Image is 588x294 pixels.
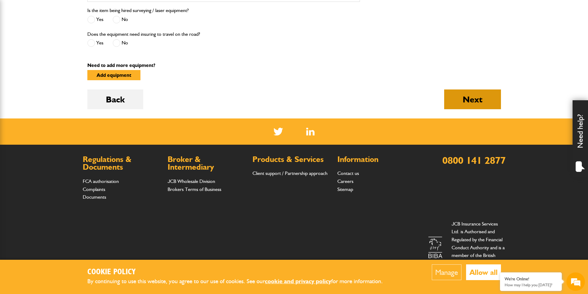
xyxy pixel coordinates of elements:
[306,128,315,135] a: LinkedIn
[113,39,128,47] label: No
[252,170,327,176] a: Client support / Partnership approach
[168,178,215,184] a: JCB Wholesale Division
[252,155,331,164] h2: Products & Services
[337,186,353,192] a: Sitemap
[87,267,393,277] h2: Cookie Policy
[505,276,557,282] div: We're Online!
[265,278,331,285] a: cookie and privacy policy
[87,32,200,37] label: Does the equipment need insuring to travel on the road?
[337,155,416,164] h2: Information
[87,277,393,286] p: By continuing to use this website, you agree to our use of cookies. See our for more information.
[444,89,501,109] button: Next
[337,170,359,176] a: Contact us
[87,16,103,23] label: Yes
[442,154,506,166] a: 0800 141 2877
[466,264,501,280] button: Allow all
[83,178,119,184] a: FCA authorisation
[273,128,283,135] img: Twitter
[83,155,161,171] h2: Regulations & Documents
[87,70,140,80] button: Add equipment
[87,39,103,47] label: Yes
[505,283,557,287] p: How may I help you today?
[337,178,353,184] a: Careers
[83,194,106,200] a: Documents
[113,16,128,23] label: No
[573,100,588,177] div: Need help?
[432,264,461,280] button: Manage
[87,63,501,68] p: Need to add more equipment?
[83,186,105,192] a: Complaints
[87,8,189,13] label: Is the item being hired surveying / laser equipment?
[168,155,246,171] h2: Broker & Intermediary
[87,89,143,109] button: Back
[168,186,221,192] a: Brokers Terms of Business
[452,220,506,275] p: JCB Insurance Services Ltd. is Authorised and Regulated by the Financial Conduct Authority and is...
[306,128,315,135] img: Linked In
